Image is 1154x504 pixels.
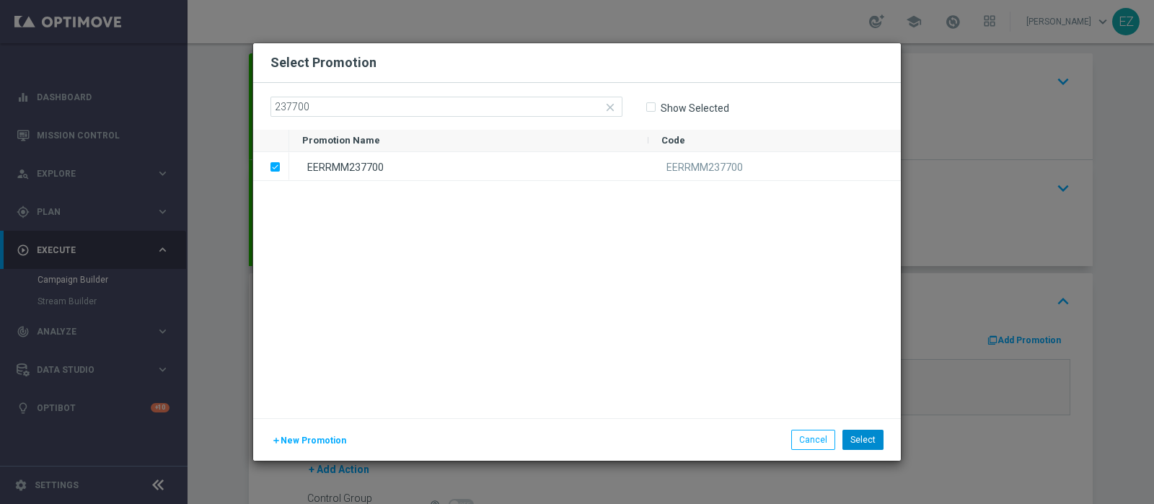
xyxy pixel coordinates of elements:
[302,135,380,146] span: Promotion Name
[661,135,685,146] span: Code
[270,97,622,117] input: Search by Promotion name or Promo code
[270,54,376,71] h2: Select Promotion
[289,152,901,181] div: Press SPACE to deselect this row.
[604,101,617,114] i: close
[281,436,346,446] span: New Promotion
[842,430,884,450] button: Select
[666,162,743,173] span: EERRMM237700
[272,436,281,445] i: add
[270,433,348,448] button: New Promotion
[289,152,648,180] div: EERRMM237700
[660,102,729,115] label: Show Selected
[791,430,835,450] button: Cancel
[253,152,289,181] div: Press SPACE to deselect this row.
